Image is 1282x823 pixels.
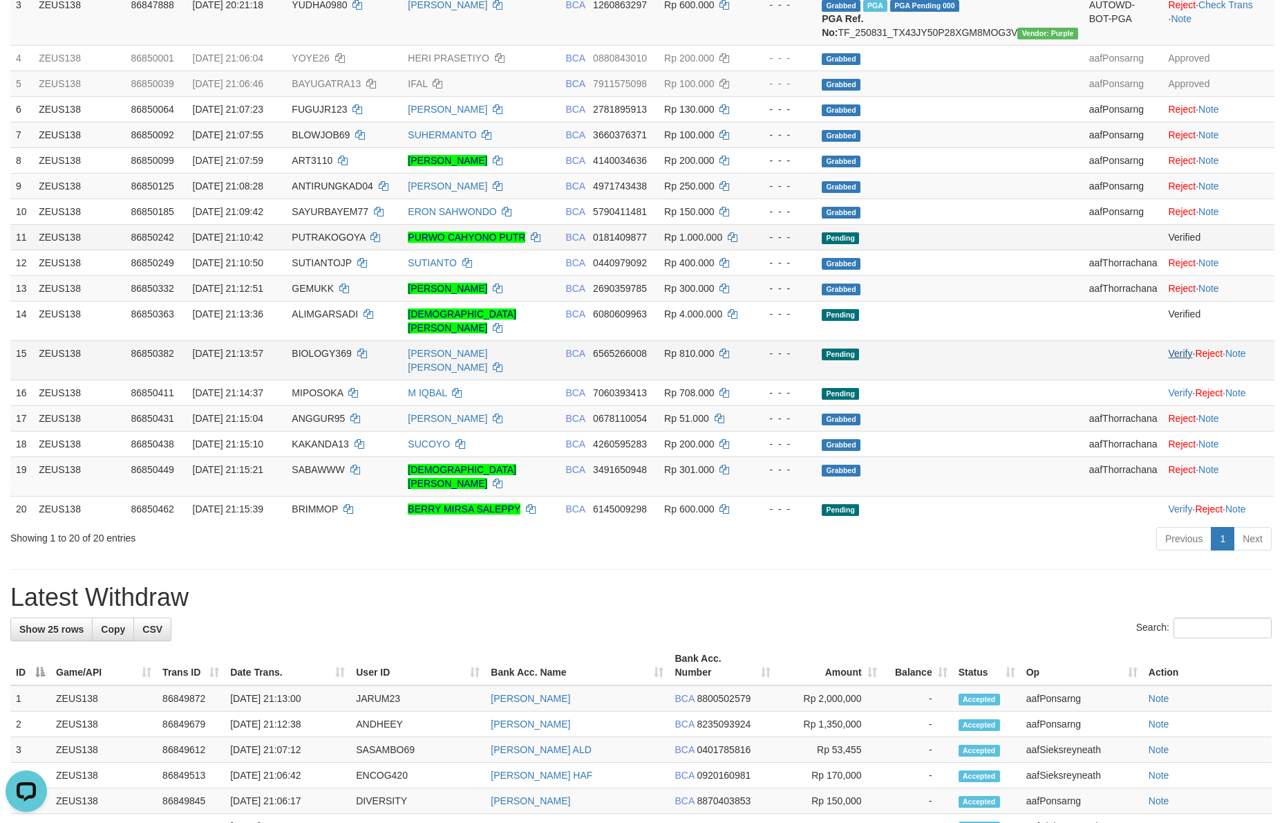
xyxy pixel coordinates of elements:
[193,308,263,320] span: [DATE] 21:13:36
[10,45,33,71] td: 4
[33,198,125,224] td: ZEUS138
[193,438,263,450] span: [DATE] 21:15:10
[565,53,585,64] span: BCA
[664,257,714,268] span: Rp 400.000
[1149,693,1169,704] a: Note
[1136,618,1272,638] label: Search:
[755,51,811,65] div: - - -
[755,437,811,451] div: - - -
[1169,438,1196,450] a: Reject
[755,102,811,116] div: - - -
[50,646,157,685] th: Game/API: activate to sort column ascending
[1198,206,1219,217] a: Note
[1084,431,1163,456] td: aafThorrachana
[1169,129,1196,140] a: Reject
[664,387,714,398] span: Rp 708.000
[1084,122,1163,147] td: aafPonsarng
[33,224,125,250] td: ZEUS138
[593,464,647,475] span: Copy 3491650948 to clipboard
[1163,122,1275,147] td: ·
[1198,438,1219,450] a: Note
[33,173,125,198] td: ZEUS138
[485,646,669,685] th: Bank Acc. Name: activate to sort column ascending
[755,128,811,142] div: - - -
[664,53,714,64] span: Rp 200.000
[350,646,485,685] th: User ID: activate to sort column ascending
[33,431,125,456] td: ZEUS138
[822,130,860,142] span: Grabbed
[193,155,263,166] span: [DATE] 21:07:59
[1198,129,1219,140] a: Note
[1225,387,1246,398] a: Note
[1198,413,1219,424] a: Note
[131,232,174,243] span: 86850242
[33,45,125,71] td: ZEUS138
[292,283,334,294] span: GEMUKK
[292,413,345,424] span: ANGGUR95
[664,438,714,450] span: Rp 200.000
[10,173,33,198] td: 9
[193,53,263,64] span: [DATE] 21:06:04
[491,795,570,806] a: [PERSON_NAME]
[1169,206,1196,217] a: Reject
[491,770,592,781] a: [PERSON_NAME] HAF
[193,206,263,217] span: [DATE] 21:09:42
[193,257,263,268] span: [DATE] 21:10:50
[193,464,263,475] span: [DATE] 21:15:21
[10,340,33,380] td: 15
[593,348,647,359] span: Copy 6565266008 to clipboard
[1225,503,1246,515] a: Note
[822,13,863,38] b: PGA Ref. No:
[593,104,647,115] span: Copy 2781895913 to clipboard
[1171,13,1191,24] a: Note
[1163,45,1275,71] td: Approved
[292,53,329,64] span: YOYE26
[1163,340,1275,380] td: · ·
[755,463,811,477] div: - - -
[664,129,714,140] span: Rp 100.000
[193,348,263,359] span: [DATE] 21:13:57
[131,257,174,268] span: 86850249
[664,464,714,475] span: Rp 301.000
[1163,456,1275,496] td: ·
[565,503,585,515] span: BCA
[193,104,263,115] span: [DATE] 21:07:23
[33,96,125,122] td: ZEUS138
[408,232,525,243] a: PURWO CAHYONO PUTR
[292,308,358,320] span: ALIMGARSADI
[1169,283,1196,294] a: Reject
[593,503,647,515] span: Copy 6145009298 to clipboard
[822,207,860,219] span: Grabbed
[664,503,714,515] span: Rp 600.000
[593,206,647,217] span: Copy 5790411481 to clipboard
[1163,198,1275,224] td: ·
[10,250,33,275] td: 12
[664,348,714,359] span: Rp 810.000
[1149,795,1169,806] a: Note
[565,413,585,424] span: BCA
[408,387,446,398] a: M IQBAL
[131,348,174,359] span: 86850382
[755,256,811,270] div: - - -
[491,693,570,704] a: [PERSON_NAME]
[1173,618,1272,638] input: Search:
[92,618,134,641] a: Copy
[131,387,174,398] span: 86850411
[822,104,860,116] span: Grabbed
[1169,181,1196,192] a: Reject
[1169,387,1193,398] a: Verify
[755,386,811,400] div: - - -
[565,438,585,450] span: BCA
[408,257,457,268] a: SUTIANTO
[193,232,263,243] span: [DATE] 21:10:42
[565,308,585,320] span: BCA
[19,624,84,635] span: Show 25 rows
[822,465,860,477] span: Grabbed
[1198,104,1219,115] a: Note
[33,456,125,496] td: ZEUS138
[755,154,811,167] div: - - -
[565,387,585,398] span: BCA
[755,205,811,219] div: - - -
[131,503,174,515] span: 86850462
[664,206,714,217] span: Rp 150.000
